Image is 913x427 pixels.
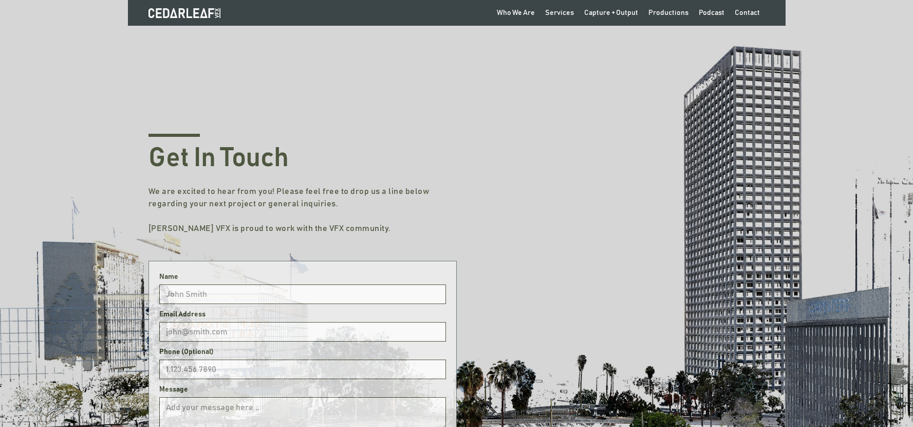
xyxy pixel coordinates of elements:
input: john@smith.com [159,322,446,342]
label: Email Address [159,309,446,319]
div: Services [545,8,574,18]
div: Who We Are [497,8,535,18]
div: Capture + Output [584,8,638,18]
input: John Smith [159,284,446,304]
label: Phone (Optional) [159,347,446,357]
div: Contact [735,8,760,18]
label: Message [159,384,446,395]
div: Productions [648,8,688,18]
p: We are excited to hear from you! Please feel free to drop us a line below regarding your next pro... [148,185,457,235]
h1: Get In Touch [148,147,457,170]
label: Name [159,272,446,282]
div: Podcast [699,8,724,18]
input: 1.123.456.7890 [159,360,446,379]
